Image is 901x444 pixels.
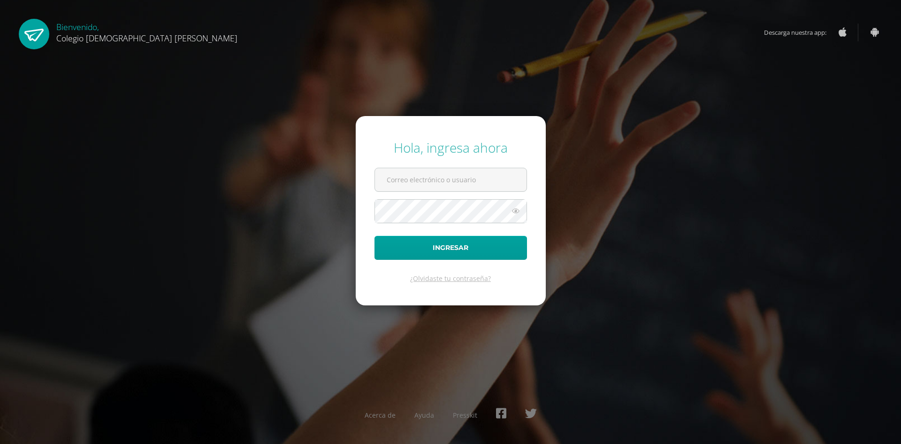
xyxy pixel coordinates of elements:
[374,236,527,260] button: Ingresar
[56,32,237,44] span: Colegio [DEMOGRAPHIC_DATA] [PERSON_NAME]
[453,411,477,420] a: Presskit
[414,411,434,420] a: Ayuda
[410,274,491,283] a: ¿Olvidaste tu contraseña?
[56,19,237,44] div: Bienvenido,
[375,168,527,191] input: Correo electrónico o usuario
[764,23,836,41] span: Descarga nuestra app:
[374,139,527,156] div: Hola, ingresa ahora
[365,411,396,420] a: Acerca de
